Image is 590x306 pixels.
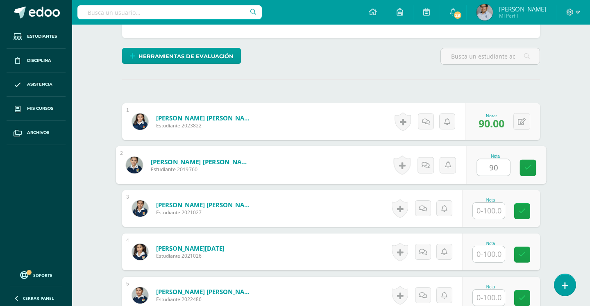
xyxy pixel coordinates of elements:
a: [PERSON_NAME] [PERSON_NAME] [156,201,254,209]
span: Asistencia [27,81,52,88]
a: Mis cursos [7,97,66,121]
span: Mi Perfil [499,12,546,19]
a: [PERSON_NAME] [PERSON_NAME] [151,157,252,166]
span: [PERSON_NAME] [499,5,546,13]
a: [PERSON_NAME] [PERSON_NAME] [156,114,254,122]
input: 0-100.0 [473,203,505,219]
img: b9755b49c424d845116ce174cbda9ed3.png [132,244,148,260]
span: Estudiante 2023822 [156,122,254,129]
span: Herramientas de evaluación [138,49,234,64]
img: edf14e01bdf5edef23c3d5be4ca601bb.png [477,4,493,20]
input: 0-100.0 [473,290,505,306]
div: Nota [472,198,508,202]
span: Cerrar panel [23,295,54,301]
span: Disciplina [27,57,51,64]
span: 29 [453,11,462,20]
input: 0-100.0 [473,246,505,262]
a: Asistencia [7,73,66,97]
span: Mis cursos [27,105,53,112]
input: 0-100.0 [477,159,510,176]
a: [PERSON_NAME] [PERSON_NAME] [156,288,254,296]
div: Nota [472,285,508,289]
img: ff18a400dc169f3a86ebfd1cf4f47f0c.png [126,156,143,173]
a: Herramientas de evaluación [122,48,241,64]
input: Busca un usuario... [77,5,262,19]
span: Estudiante 2019760 [151,166,252,173]
span: 90.00 [479,116,504,130]
a: [PERSON_NAME][DATE] [156,244,225,252]
span: Archivos [27,129,49,136]
span: Estudiante 2021026 [156,252,225,259]
div: Nota: [479,113,504,118]
a: Soporte [10,269,62,280]
span: Estudiante 2021027 [156,209,254,216]
a: Estudiantes [7,25,66,49]
span: Estudiante 2022486 [156,296,254,303]
span: Estudiantes [27,33,57,40]
img: e4b790a2f103f3d1475b9a6dec82d570.png [132,113,148,130]
img: 306f2da034906b80672697bffa46414e.png [132,287,148,304]
div: Nota [477,154,514,159]
a: Archivos [7,121,66,145]
span: Soporte [33,272,52,278]
input: Busca un estudiante aquí... [441,48,540,64]
img: 433c51692b10bd7c818095bd6a52d9cc.png [132,200,148,217]
div: Nota [472,241,508,246]
a: Disciplina [7,49,66,73]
